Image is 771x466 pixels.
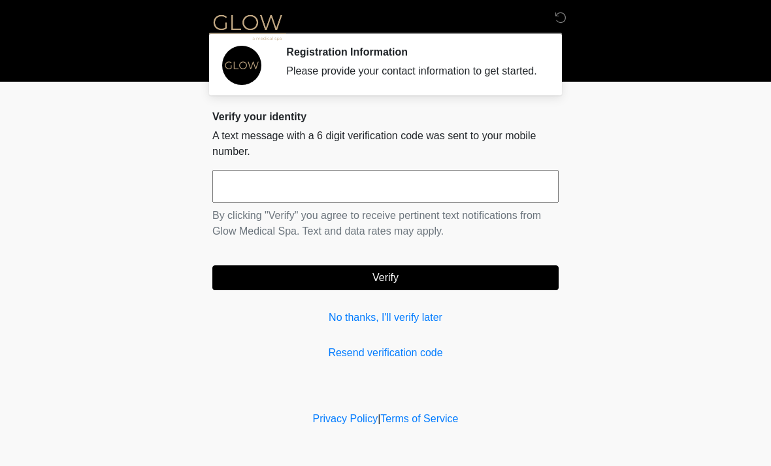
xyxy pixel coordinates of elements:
[212,265,559,290] button: Verify
[222,46,261,85] img: Agent Avatar
[212,310,559,325] a: No thanks, I'll verify later
[378,413,380,424] a: |
[212,110,559,123] h2: Verify your identity
[313,413,378,424] a: Privacy Policy
[212,345,559,361] a: Resend verification code
[212,208,559,239] p: By clicking "Verify" you agree to receive pertinent text notifications from Glow Medical Spa. Tex...
[212,128,559,159] p: A text message with a 6 digit verification code was sent to your mobile number.
[286,63,539,79] div: Please provide your contact information to get started.
[380,413,458,424] a: Terms of Service
[199,10,296,43] img: Glow Medical Spa Logo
